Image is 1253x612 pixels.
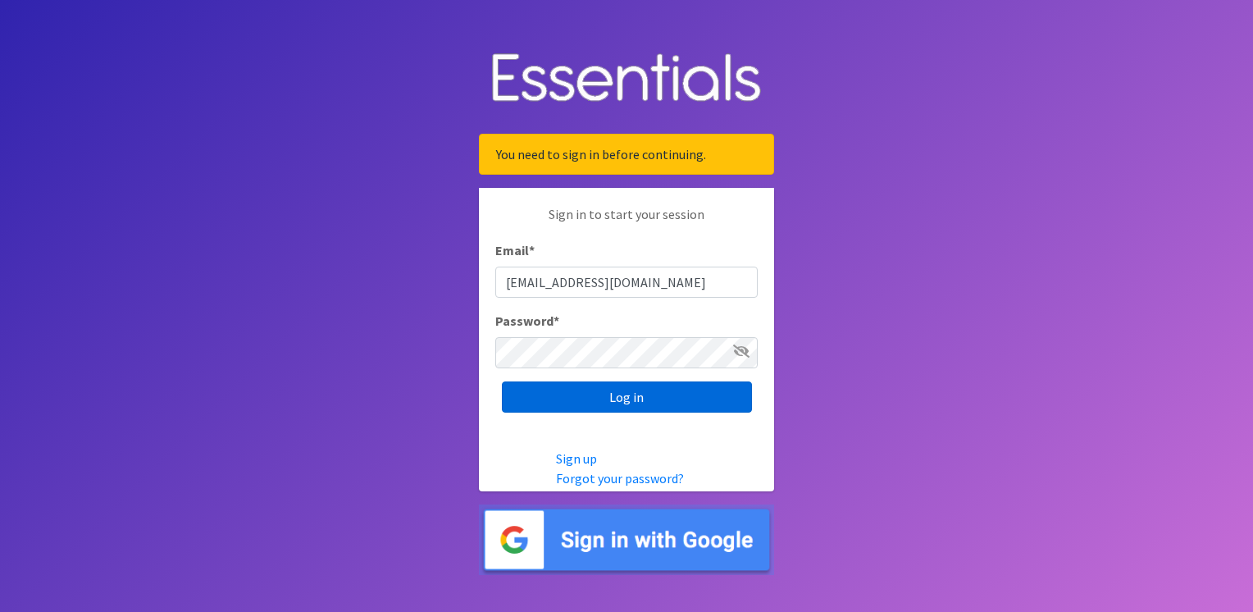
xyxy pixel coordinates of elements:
[556,450,597,467] a: Sign up
[495,240,535,260] label: Email
[502,381,752,413] input: Log in
[479,505,774,576] img: Sign in with Google
[495,311,559,331] label: Password
[529,242,535,258] abbr: required
[554,313,559,329] abbr: required
[495,204,758,240] p: Sign in to start your session
[479,37,774,121] img: Human Essentials
[556,470,684,486] a: Forgot your password?
[479,134,774,175] div: You need to sign in before continuing.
